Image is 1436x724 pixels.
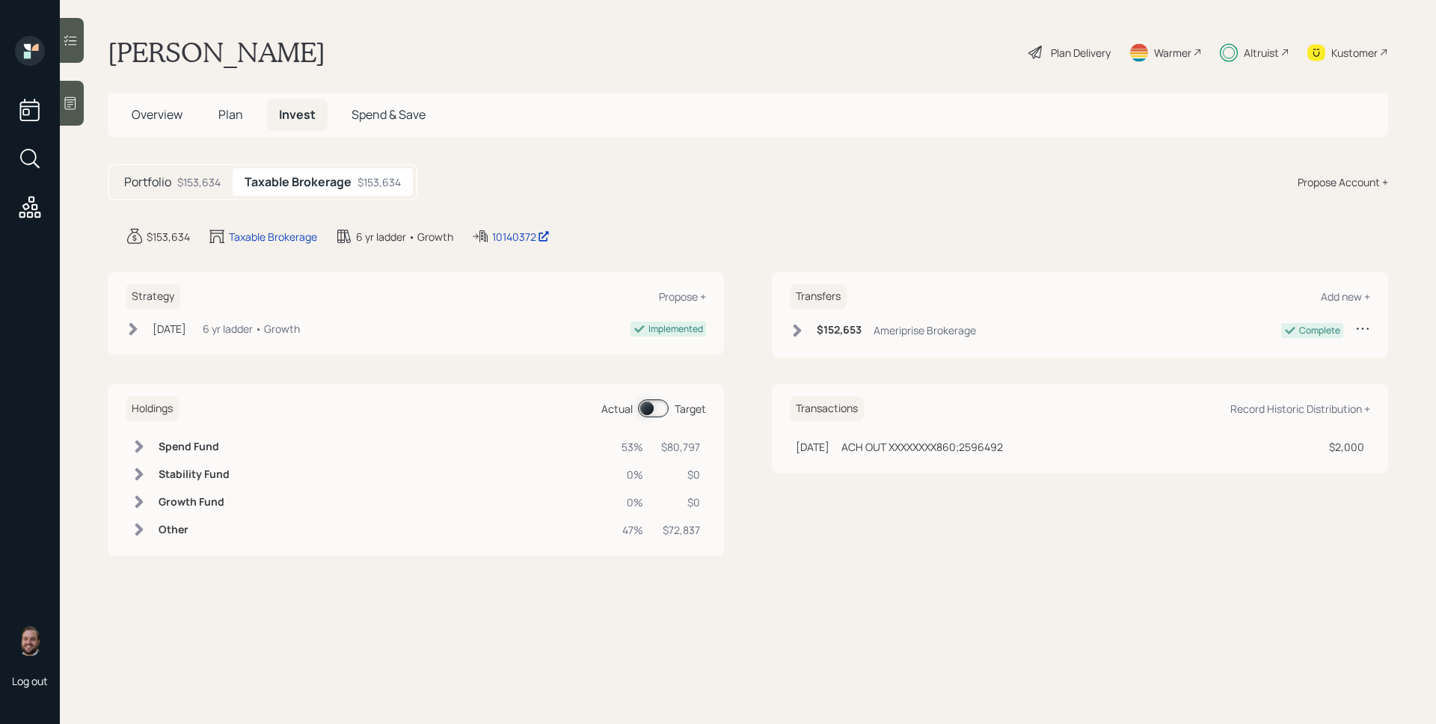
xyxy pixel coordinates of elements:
[1321,289,1370,304] div: Add new +
[661,522,700,538] div: $72,837
[229,229,317,245] div: Taxable Brokerage
[659,289,706,304] div: Propose +
[790,396,864,421] h6: Transactions
[622,439,643,455] div: 53%
[12,674,48,688] div: Log out
[817,324,862,337] h6: $152,653
[796,439,829,455] div: [DATE]
[622,467,643,482] div: 0%
[153,321,186,337] div: [DATE]
[622,494,643,510] div: 0%
[661,494,700,510] div: $0
[601,401,633,417] div: Actual
[126,284,180,309] h6: Strategy
[108,36,325,69] h1: [PERSON_NAME]
[352,106,426,123] span: Spend & Save
[132,106,182,123] span: Overview
[15,626,45,656] img: james-distasi-headshot.png
[622,522,643,538] div: 47%
[159,441,230,453] h6: Spend Fund
[874,322,976,338] div: Ameriprise Brokerage
[159,468,230,481] h6: Stability Fund
[1230,402,1370,416] div: Record Historic Distribution +
[218,106,243,123] span: Plan
[203,321,300,337] div: 6 yr ladder • Growth
[124,175,171,189] h5: Portfolio
[790,284,847,309] h6: Transfers
[159,524,230,536] h6: Other
[356,229,453,245] div: 6 yr ladder • Growth
[279,106,316,123] span: Invest
[1051,45,1111,61] div: Plan Delivery
[1298,174,1388,190] div: Propose Account +
[841,439,1003,455] div: ACH OUT XXXXXXXX860;2596492
[661,467,700,482] div: $0
[492,229,550,245] div: 10140372
[1331,45,1378,61] div: Kustomer
[147,229,190,245] div: $153,634
[675,401,706,417] div: Target
[1244,45,1279,61] div: Altruist
[358,174,401,190] div: $153,634
[126,396,179,421] h6: Holdings
[245,175,352,189] h5: Taxable Brokerage
[1329,439,1364,455] div: $2,000
[661,439,700,455] div: $80,797
[1299,324,1340,337] div: Complete
[159,496,230,509] h6: Growth Fund
[648,322,703,336] div: Implemented
[177,174,221,190] div: $153,634
[1154,45,1191,61] div: Warmer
